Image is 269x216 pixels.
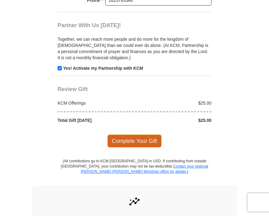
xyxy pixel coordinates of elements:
div: KCM Offerings [54,100,135,106]
div: $25.00 [134,117,215,123]
strong: Yes! Activate my Partnership with KCM [63,66,143,71]
span: Partner With Us [DATE]! [58,22,121,28]
img: give-by-stock.svg [128,195,141,208]
span: Complete Your Gift [107,135,162,147]
div: $25.00 [134,100,215,106]
div: Total Gift [DATE] [54,117,135,123]
p: Together, we can reach more people and do more for the kingdom of [DEMOGRAPHIC_DATA] than we coul... [58,36,211,61]
p: (All contributions go to KCM [GEOGRAPHIC_DATA] in USD. If contributing from outside [GEOGRAPHIC_D... [61,159,208,185]
span: Review Gift [58,86,88,92]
